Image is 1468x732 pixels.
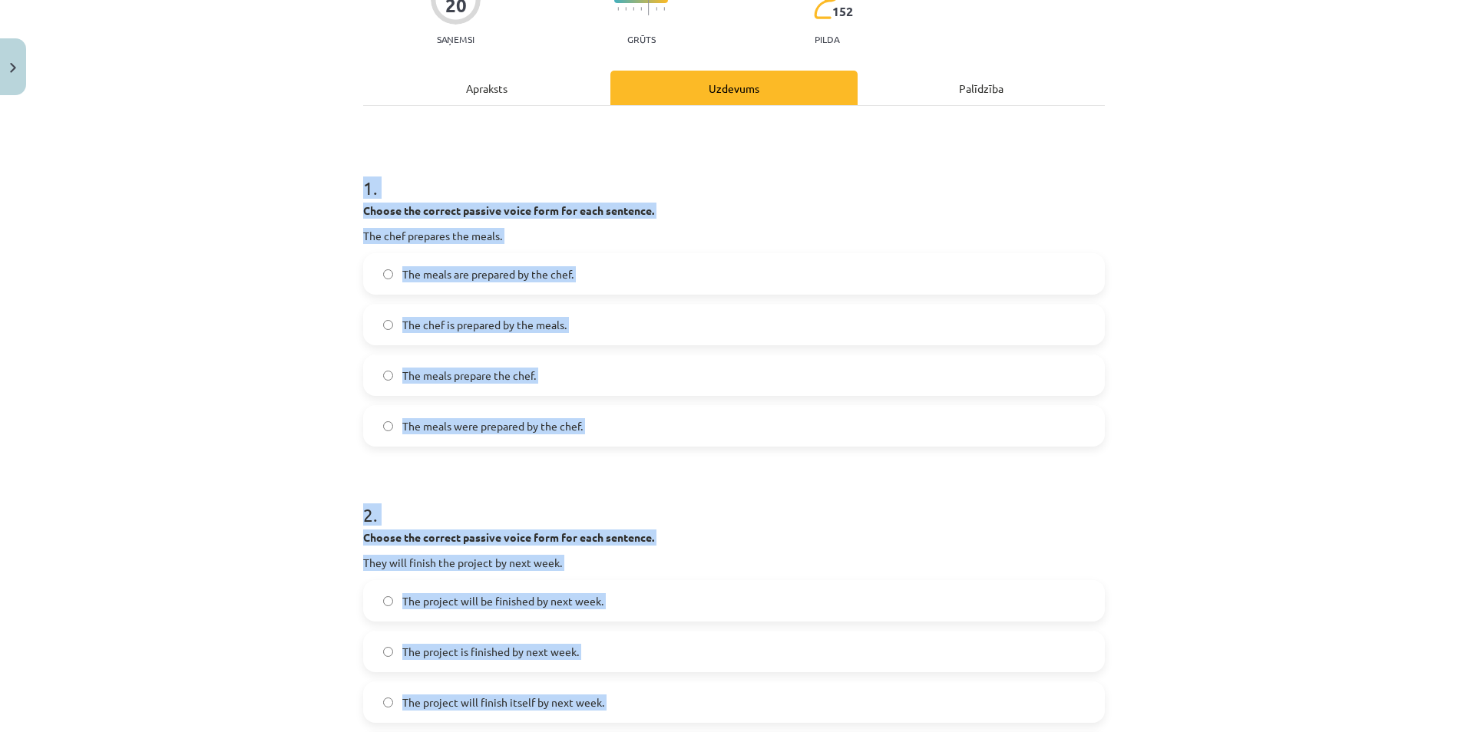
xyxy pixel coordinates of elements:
span: The project will finish itself by next week. [402,694,604,711]
input: The chef is prepared by the meals. [383,320,393,330]
img: icon-short-line-57e1e144782c952c97e751825c79c345078a6d821885a25fce030b3d8c18986b.svg [656,7,657,11]
input: The project will be finished by next week. [383,596,393,606]
input: The meals are prepared by the chef. [383,269,393,279]
span: The meals prepare the chef. [402,368,536,384]
img: icon-short-line-57e1e144782c952c97e751825c79c345078a6d821885a25fce030b3d8c18986b.svg [640,7,642,11]
p: The chef prepares the meals. [363,228,1105,244]
input: The meals were prepared by the chef. [383,421,393,431]
input: The project is finished by next week. [383,647,393,657]
span: The meals were prepared by the chef. [402,418,583,434]
img: icon-short-line-57e1e144782c952c97e751825c79c345078a6d821885a25fce030b3d8c18986b.svg [663,7,665,11]
span: The project is finished by next week. [402,644,579,660]
div: Apraksts [363,71,610,105]
div: Palīdzība [858,71,1105,105]
img: icon-short-line-57e1e144782c952c97e751825c79c345078a6d821885a25fce030b3d8c18986b.svg [633,7,634,11]
span: 152 [832,5,853,18]
img: icon-short-line-57e1e144782c952c97e751825c79c345078a6d821885a25fce030b3d8c18986b.svg [617,7,619,11]
img: icon-short-line-57e1e144782c952c97e751825c79c345078a6d821885a25fce030b3d8c18986b.svg [625,7,627,11]
strong: Choose the correct passive voice form for each sentence. [363,530,654,544]
strong: Choose the correct passive voice form for each sentence. [363,203,654,217]
img: icon-close-lesson-0947bae3869378f0d4975bcd49f059093ad1ed9edebbc8119c70593378902aed.svg [10,63,16,73]
input: The meals prepare the chef. [383,371,393,381]
p: pilda [815,34,839,45]
span: The meals are prepared by the chef. [402,266,574,282]
span: The project will be finished by next week. [402,593,603,609]
p: Grūts [627,34,656,45]
h1: 2 . [363,477,1105,525]
h1: 1 . [363,150,1105,198]
p: Saņemsi [431,34,481,45]
span: The chef is prepared by the meals. [402,317,567,333]
input: The project will finish itself by next week. [383,697,393,707]
p: They will finish the project by next week. [363,555,1105,571]
div: Uzdevums [610,71,858,105]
